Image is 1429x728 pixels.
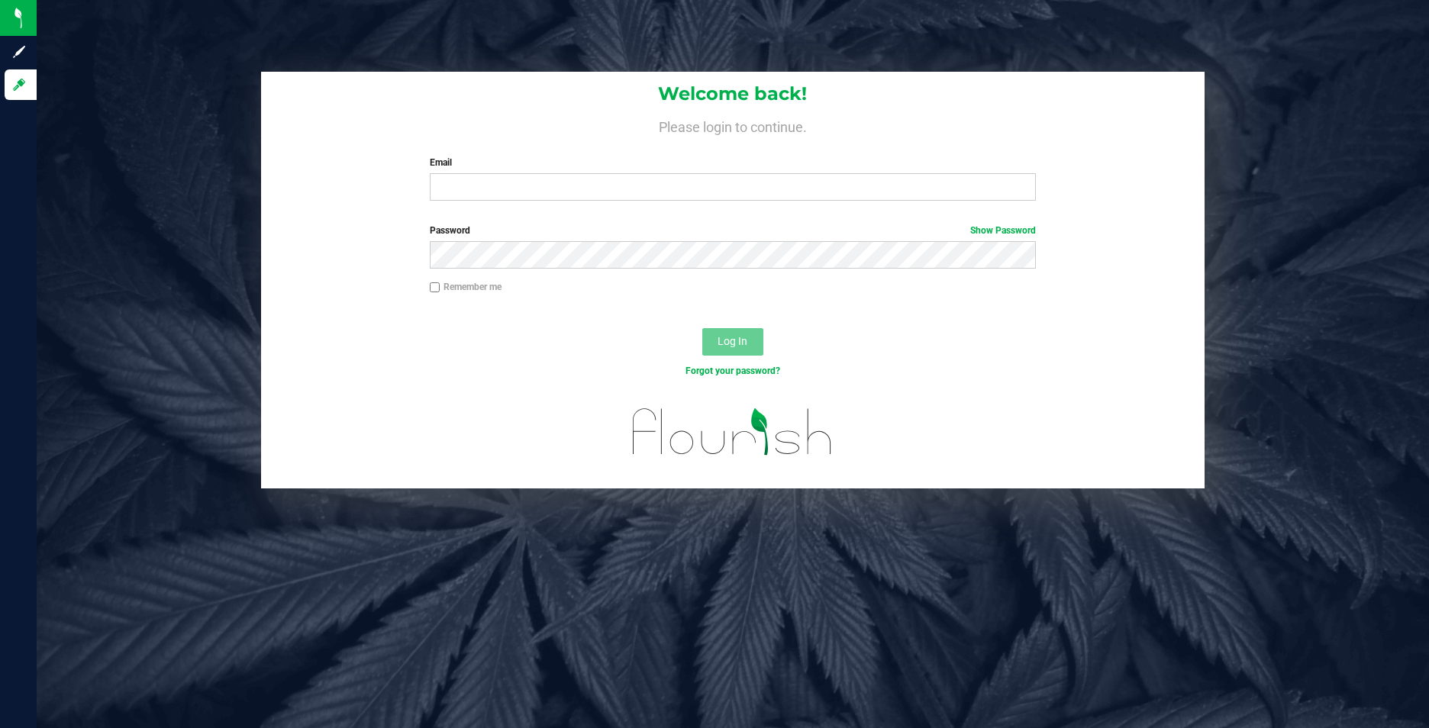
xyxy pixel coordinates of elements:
span: Password [430,225,470,236]
label: Remember me [430,280,502,294]
h4: Please login to continue. [261,116,1205,134]
img: flourish_logo.svg [615,394,850,469]
span: Log In [718,335,747,347]
button: Log In [702,328,763,356]
inline-svg: Sign up [11,44,27,60]
input: Remember me [430,282,440,293]
label: Email [430,156,1036,169]
inline-svg: Log in [11,77,27,92]
a: Forgot your password? [685,366,780,376]
a: Show Password [970,225,1036,236]
h1: Welcome back! [261,84,1205,104]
